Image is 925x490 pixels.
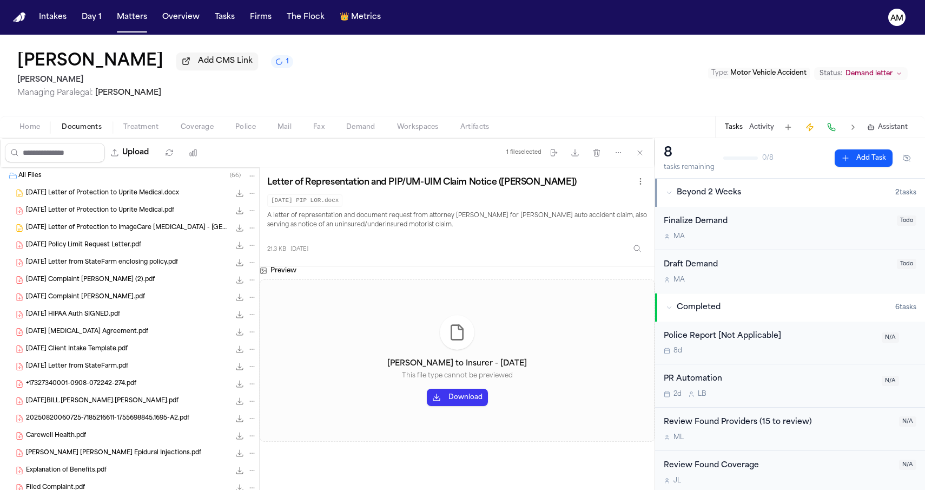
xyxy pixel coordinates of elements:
button: Download 08.14.24 Letter from StateFarm enclosing policy.pdf [234,257,245,268]
p: A letter of representation and document request from attorney [PERSON_NAME] for [PERSON_NAME] aut... [267,211,647,231]
span: Mail [277,123,292,132]
span: crown [340,12,349,23]
span: [PERSON_NAME] [95,89,161,97]
span: Todo [897,259,916,269]
button: Download 08.26.25 Complaint Morales.pdf [234,292,245,303]
span: [PERSON_NAME] [PERSON_NAME] Epidural Injections.pdf [26,449,201,458]
div: Draft Demand [664,259,890,271]
span: [DATE] Letter from StateFarm enclosing policy.pdf [26,258,178,267]
button: Change status from Demand letter [814,67,908,80]
span: Carewell Health.pdf [26,432,86,441]
button: Completed6tasks [655,293,925,322]
button: Download 2025.06.28.BILL.MORALES.DAVID.pdf [234,396,245,407]
p: This file type cannot be previewed [402,371,513,380]
span: Completed [677,302,721,313]
span: All Files [18,172,42,181]
button: crownMetrics [335,8,385,27]
button: Make a Call [824,120,839,135]
a: Firms [246,8,276,27]
button: Add Task [781,120,796,135]
button: Download 08.31.2023 HIPAA Auth SIGNED.pdf [234,309,245,320]
div: Review Found Coverage [664,460,893,472]
span: Managing Paralegal: [17,89,93,97]
div: Finalize Demand [664,215,890,228]
span: N/A [899,460,916,470]
span: ( 66 ) [230,173,241,179]
button: Tasks [725,123,743,132]
div: Open task: PR Automation [655,364,925,408]
span: Artifacts [460,123,490,132]
span: Demand [346,123,375,132]
button: Download [427,389,488,406]
span: 1 [286,57,289,66]
span: 2d [673,390,682,398]
button: Activity [749,123,774,132]
span: Todo [897,215,916,226]
button: The Flock [282,8,329,27]
button: Tasks [210,8,239,27]
span: Assistant [878,123,908,132]
span: [DATE]BILL.[PERSON_NAME].[PERSON_NAME].pdf [26,397,179,406]
span: [DATE] Policy Limit Request Letter.pdf [26,241,141,250]
span: Motor Vehicle Accident [730,70,807,76]
button: Download 02.23.2024 Letter of Protection to Uprite Medical.docx [234,188,245,199]
span: [DATE] Complaint [PERSON_NAME].pdf [26,293,145,302]
span: Coverage [181,123,214,132]
span: [DATE] [290,245,308,253]
button: Edit matter name [17,52,163,71]
span: Add CMS Link [198,56,253,67]
button: Download 08.13.24 Policy Limit Request Letter.pdf [234,240,245,251]
span: J L [673,476,681,485]
span: 21.3 KB [267,245,286,253]
div: Open task: Draft Demand [655,250,925,293]
span: M A [673,276,685,284]
span: Fax [313,123,325,132]
span: Status: [820,69,842,78]
button: Download 04.15.2024 Letter of Protection to ImageCare Radiology - Denville.docx [234,223,245,233]
div: tasks remaining [664,163,715,172]
button: Hide completed tasks (⌘⇧H) [897,149,916,167]
span: +17327340001-0908-072242-274.pdf [26,380,136,389]
span: 6 task s [895,303,916,312]
span: [DATE] Letter from StateFarm.pdf [26,362,128,371]
span: Beyond 2 Weeks [677,187,741,198]
span: [DATE] Complaint [PERSON_NAME] (2).pdf [26,276,155,285]
code: [DATE] PIP LOR.docx [267,194,342,207]
button: Download 09.27.23 Letter from StateFarm.pdf [234,361,245,372]
span: 2 task s [895,188,916,197]
div: Open task: Police Report [Not Applicable] [655,322,925,365]
div: 8 [664,145,715,162]
button: Download 02.23.2024 Letter of Protection to Uprite Medical.pdf [234,205,245,216]
button: Download 08.26.25 Complaint Morales (2).pdf [234,275,245,285]
span: [DATE] Letter of Protection to Uprite Medical.pdf [26,206,174,215]
span: [DATE] Letter of Protection to ImageCare [MEDICAL_DATA] - [GEOGRAPHIC_DATA]docx [26,224,230,233]
button: Matters [113,8,151,27]
span: [DATE] Client Intake Template.pdf [26,345,128,354]
button: Intakes [35,8,71,27]
button: Overview [158,8,204,27]
button: Download +17327340001-0908-072242-274.pdf [234,378,245,389]
div: PR Automation [664,373,875,386]
div: Open task: Review Found Providers (15 to review) [655,408,925,451]
button: Day 1 [77,8,106,27]
button: Assistant [867,123,908,132]
span: L B [698,390,706,398]
h1: [PERSON_NAME] [17,52,163,71]
button: Create Immediate Task [802,120,817,135]
span: M L [673,433,684,442]
span: Workspaces [397,123,439,132]
div: 1 file selected [506,149,541,156]
input: Search files [5,143,105,162]
span: 20250820060725-7185216611-1755698845.1695-A2.pdf [26,414,189,423]
h3: Preview [270,266,296,275]
button: Download 20250820060725-7185216611-1755698845.1695-A2.pdf [234,413,245,424]
h4: [PERSON_NAME] to Insurer - [DATE] [387,358,527,369]
button: Upload [105,143,155,162]
button: Inspect [627,239,647,258]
